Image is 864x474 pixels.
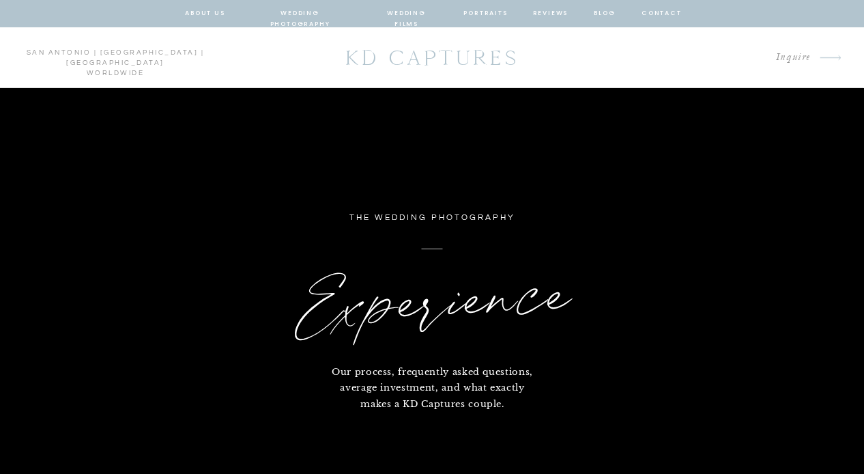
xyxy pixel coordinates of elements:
[743,48,811,67] a: Inquire
[321,210,543,226] p: the wedding photography
[532,8,568,20] a: reviews
[374,8,439,20] a: wedding films
[250,8,350,20] a: wedding photography
[19,48,212,68] p: san antonio | [GEOGRAPHIC_DATA] | [GEOGRAPHIC_DATA] worldwide
[463,8,508,20] a: portraits
[338,39,526,76] a: KD CAPTURES
[174,248,691,363] h1: Experience
[642,8,680,20] a: contact
[327,364,538,409] p: Our process, frequently asked questions, average investment, and what exactly makes a KD Captures...
[185,8,225,20] a: about us
[592,8,617,20] a: blog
